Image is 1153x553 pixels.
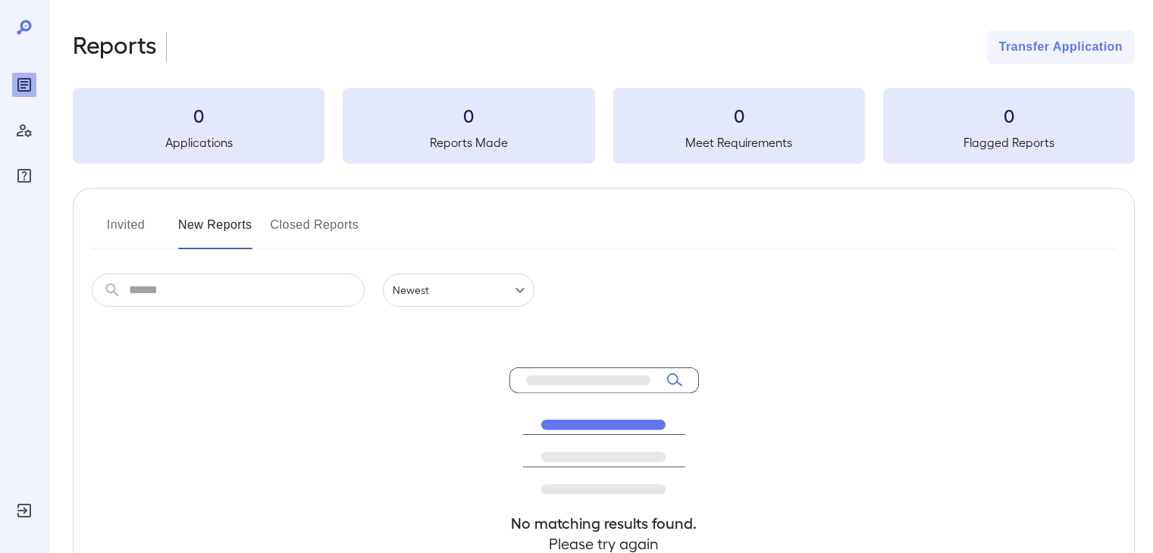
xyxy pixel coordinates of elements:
div: Reports [12,73,36,97]
button: Transfer Application [987,30,1135,64]
summary: 0Applications0Reports Made0Meet Requirements0Flagged Reports [73,88,1135,164]
h3: 0 [73,103,324,127]
div: FAQ [12,164,36,188]
div: Log Out [12,498,36,523]
h5: Flagged Reports [883,133,1135,152]
button: Invited [92,213,160,249]
h5: Applications [73,133,324,152]
div: Manage Users [12,118,36,142]
h3: 0 [613,103,865,127]
div: Newest [383,273,534,307]
h2: Reports [73,30,157,64]
h3: 0 [883,103,1135,127]
h5: Reports Made [343,133,594,152]
h3: 0 [343,103,594,127]
h5: Meet Requirements [613,133,865,152]
button: New Reports [178,213,252,249]
button: Closed Reports [271,213,359,249]
h4: No matching results found. [509,513,699,533]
